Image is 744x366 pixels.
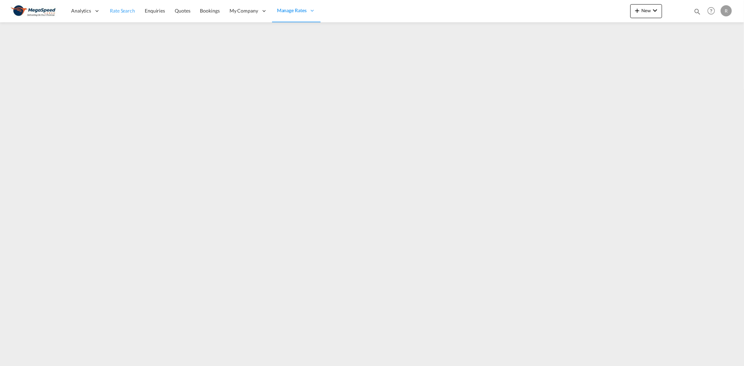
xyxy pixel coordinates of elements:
[175,8,190,14] span: Quotes
[10,3,58,19] img: ad002ba0aea611eda5429768204679d3.JPG
[693,8,701,18] div: icon-magnify
[721,5,732,16] div: R
[651,6,659,15] md-icon: icon-chevron-down
[200,8,220,14] span: Bookings
[110,8,135,14] span: Rate Search
[705,5,717,17] span: Help
[693,8,701,15] md-icon: icon-magnify
[630,4,662,18] button: icon-plus 400-fgNewicon-chevron-down
[230,7,258,14] span: My Company
[705,5,721,17] div: Help
[71,7,91,14] span: Analytics
[277,7,307,14] span: Manage Rates
[145,8,165,14] span: Enquiries
[633,6,641,15] md-icon: icon-plus 400-fg
[633,8,659,13] span: New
